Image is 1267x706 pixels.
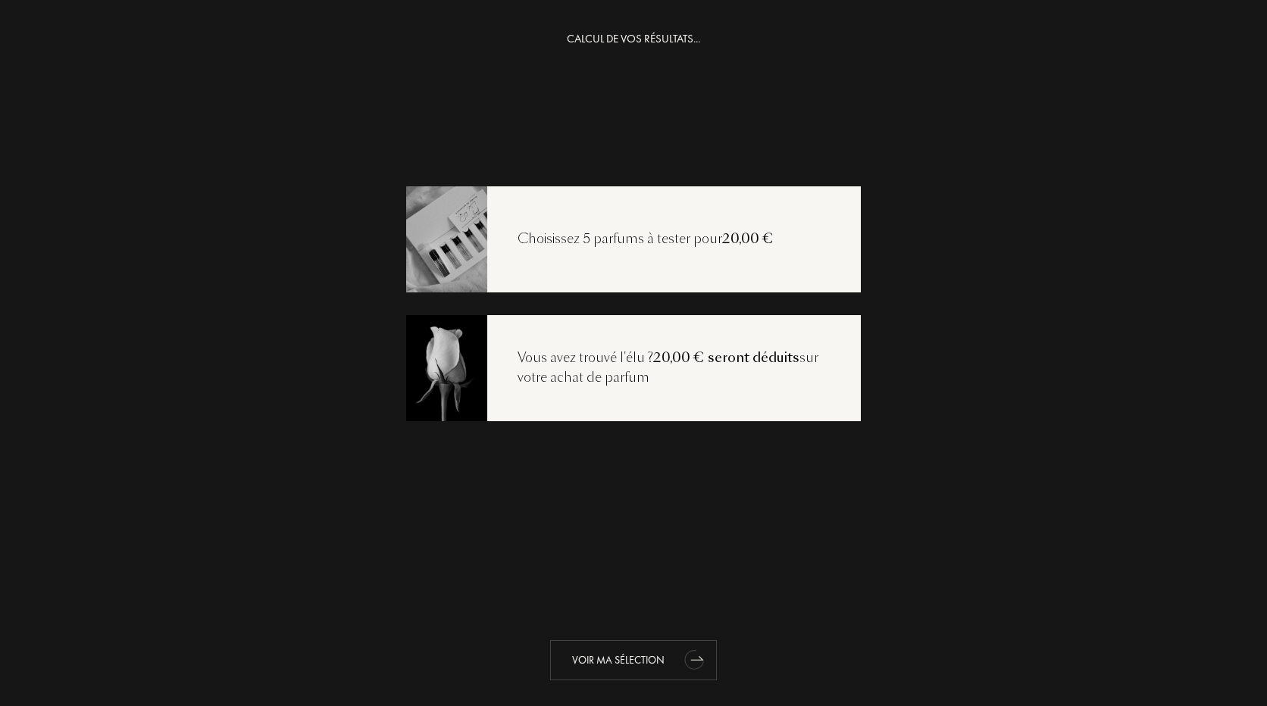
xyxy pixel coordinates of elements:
img: recoload3.png [405,313,487,422]
div: CALCUL DE VOS RÉSULTATS... [567,30,700,48]
div: Voir ma sélection [550,640,717,680]
div: animation [680,644,710,674]
span: 20,00 € [722,230,774,248]
div: Vous avez trouvé l'élu ? sur votre achat de parfum [487,348,861,387]
span: 20,00 € seront déduits [653,348,799,367]
img: recoload1.png [405,184,487,293]
div: Choisissez 5 parfums à tester pour [487,230,804,249]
